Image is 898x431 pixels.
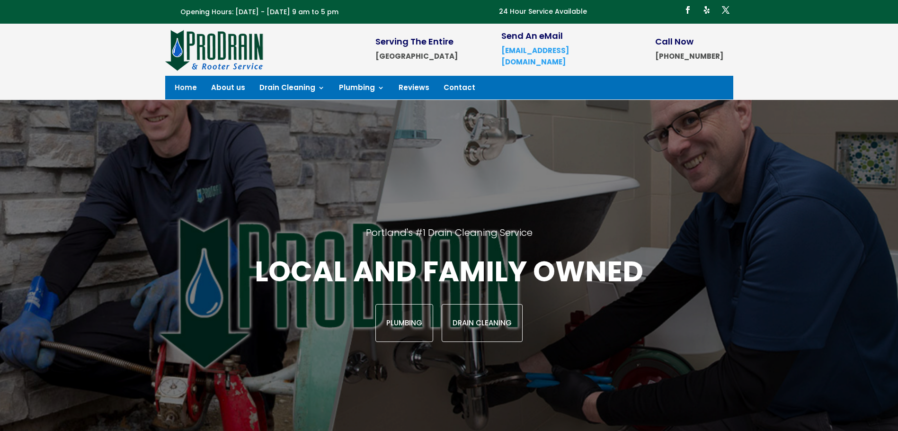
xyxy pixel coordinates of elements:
[165,28,264,71] img: site-logo-100h
[399,84,429,95] a: Reviews
[501,45,569,67] a: [EMAIL_ADDRESS][DOMAIN_NAME]
[375,304,433,342] a: Plumbing
[699,2,714,18] a: Follow on Yelp
[117,226,781,253] h2: Portland's #1 Drain Cleaning Service
[180,7,338,17] span: Opening Hours: [DATE] - [DATE] 9 am to 5 pm
[718,2,733,18] a: Follow on X
[444,84,475,95] a: Contact
[339,84,384,95] a: Plumbing
[259,84,325,95] a: Drain Cleaning
[501,30,563,42] span: Send An eMail
[442,304,523,342] a: Drain Cleaning
[211,84,245,95] a: About us
[175,84,197,95] a: Home
[655,36,694,47] span: Call Now
[655,51,723,61] strong: [PHONE_NUMBER]
[680,2,695,18] a: Follow on Facebook
[499,6,587,18] p: 24 Hour Service Available
[375,36,453,47] span: Serving The Entire
[117,253,781,342] div: Local and family owned
[375,51,458,61] strong: [GEOGRAPHIC_DATA]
